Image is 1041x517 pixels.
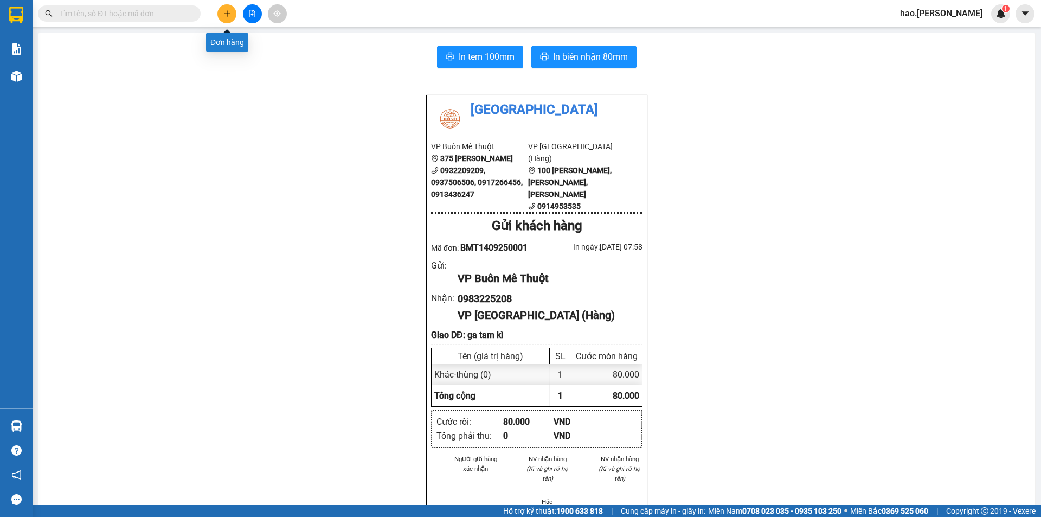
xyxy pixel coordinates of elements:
[431,167,439,174] span: phone
[436,415,503,429] div: Cước rồi :
[891,7,991,20] span: hao.[PERSON_NAME]
[453,454,499,474] li: Người gửi hàng xác nhận
[503,415,554,429] div: 80.000
[554,429,604,443] div: VND
[558,391,563,401] span: 1
[458,291,634,307] div: 0983225208
[1020,9,1030,18] span: caret-down
[503,505,603,517] span: Hỗ trợ kỹ thuật:
[458,270,634,287] div: VP Buôn Mê Thuột
[446,52,454,62] span: printer
[431,259,458,272] div: Gửi :
[596,454,642,464] li: NV nhận hàng
[528,202,536,210] span: phone
[243,4,262,23] button: file-add
[525,497,571,507] li: Hảo
[540,52,549,62] span: printer
[460,242,528,253] span: BMT1409250001
[936,505,938,517] span: |
[431,291,458,305] div: Nhận :
[11,43,22,55] img: solution-icon
[223,10,231,17] span: plus
[434,369,491,380] span: Khác - thùng (0)
[431,166,523,199] b: 0932209209, 0937506506, 0917266456, 0913436247
[11,445,22,456] span: question-circle
[531,46,637,68] button: printerIn biên nhận 80mm
[528,141,625,164] li: VP [GEOGRAPHIC_DATA] (Hàng)
[996,9,1006,18] img: icon-new-feature
[11,494,22,505] span: message
[503,429,554,443] div: 0
[571,364,642,385] div: 80.000
[431,141,528,152] li: VP Buôn Mê Thuột
[1016,4,1034,23] button: caret-down
[431,100,469,138] img: logo.jpg
[431,155,439,162] span: environment
[528,166,612,199] b: 100 [PERSON_NAME], [PERSON_NAME], [PERSON_NAME]
[526,465,568,482] i: (Kí và ghi rõ họ tên)
[882,507,928,515] strong: 0369 525 060
[556,507,603,515] strong: 1900 633 818
[1004,5,1007,12] span: 1
[742,507,841,515] strong: 0708 023 035 - 0935 103 250
[9,7,23,23] img: logo-vxr
[850,505,928,517] span: Miền Bắc
[45,10,53,17] span: search
[437,46,523,68] button: printerIn tem 100mm
[552,351,568,361] div: SL
[60,8,188,20] input: Tìm tên, số ĐT hoặc mã đơn
[431,241,537,254] div: Mã đơn:
[621,505,705,517] span: Cung cấp máy in - giấy in:
[550,364,571,385] div: 1
[981,507,988,515] span: copyright
[431,100,642,120] li: [GEOGRAPHIC_DATA]
[708,505,841,517] span: Miền Nam
[459,50,515,63] span: In tem 100mm
[217,4,236,23] button: plus
[436,429,503,443] div: Tổng phải thu :
[11,71,22,82] img: warehouse-icon
[440,154,513,163] b: 375 [PERSON_NAME]
[11,470,22,480] span: notification
[11,420,22,432] img: warehouse-icon
[525,454,571,464] li: NV nhận hàng
[434,351,547,361] div: Tên (giá trị hàng)
[844,509,847,513] span: ⚪️
[1002,5,1010,12] sup: 1
[599,465,640,482] i: (Kí và ghi rõ họ tên)
[613,391,639,401] span: 80.000
[268,4,287,23] button: aim
[611,505,613,517] span: |
[431,328,642,342] div: Giao DĐ: ga tam kì
[273,10,281,17] span: aim
[458,307,634,324] div: VP [GEOGRAPHIC_DATA] (Hàng)
[248,10,256,17] span: file-add
[574,351,639,361] div: Cước món hàng
[528,167,536,174] span: environment
[537,241,642,253] div: In ngày: [DATE] 07:58
[554,415,604,429] div: VND
[537,202,581,210] b: 0914953535
[434,391,475,401] span: Tổng cộng
[431,216,642,237] div: Gửi khách hàng
[553,50,628,63] span: In biên nhận 80mm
